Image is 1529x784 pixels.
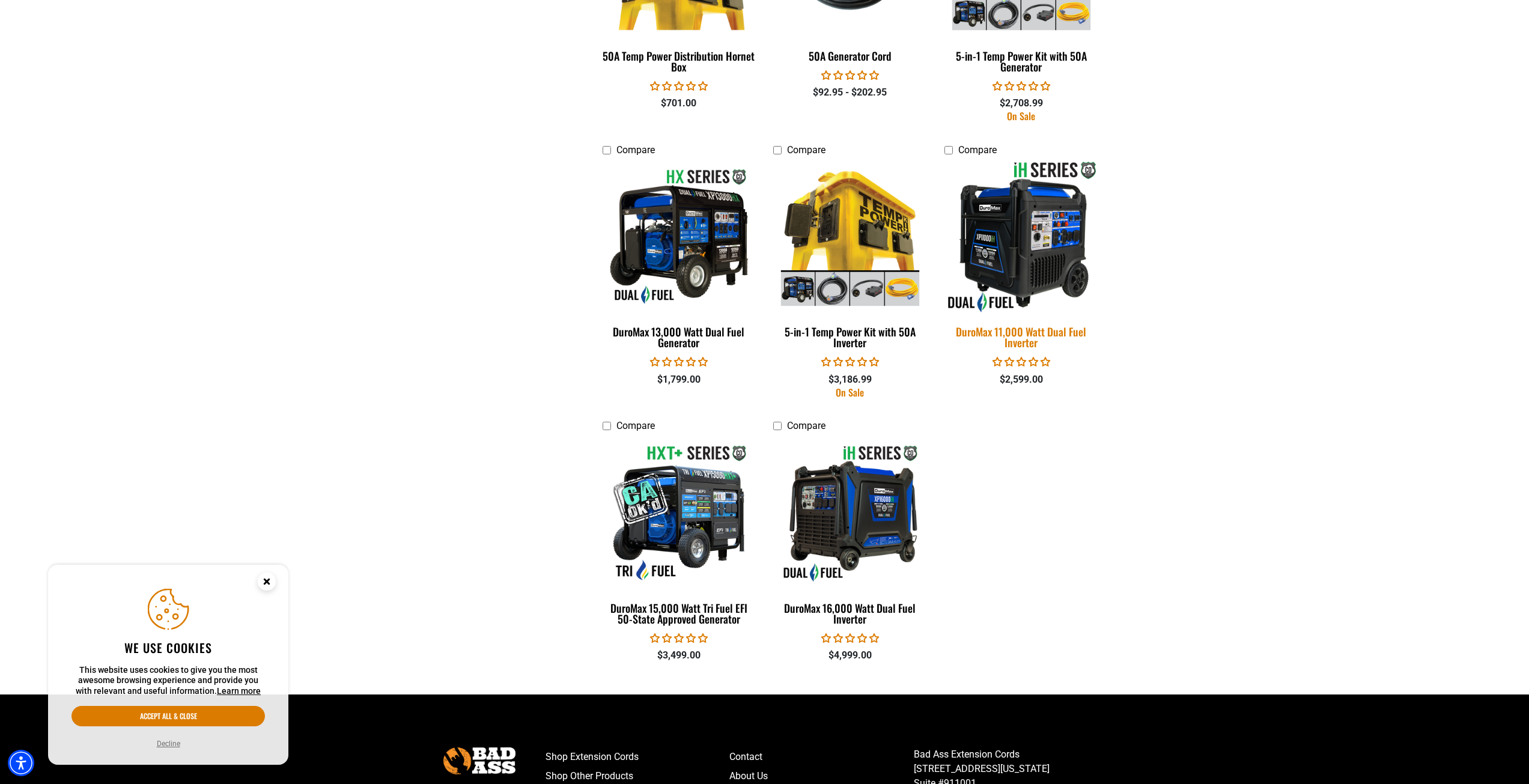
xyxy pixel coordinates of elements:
[217,686,261,696] a: This website uses cookies to give you the most awesome browsing experience and provide you with r...
[245,565,288,602] button: Close this option
[774,168,926,306] img: 5-in-1 Temp Power Kit with 50A Inverter
[8,750,34,776] div: Accessibility Menu
[603,162,756,355] a: DuroMax 13,000 Watt Dual Fuel Generator DuroMax 13,000 Watt Dual Fuel Generator
[773,648,926,663] div: $4,999.00
[773,50,926,61] div: 50A Generator Cord
[944,162,1098,355] a: DuroMax 11,000 Watt Dual Fuel Inverter DuroMax 11,000 Watt Dual Fuel Inverter
[992,81,1050,92] span: 0.00 stars
[944,111,1098,121] div: On Sale
[729,747,914,767] a: Contact
[71,665,265,697] p: This website uses cookies to give you the most awesome browsing experience and provide you with r...
[773,372,926,387] div: $3,186.99
[71,640,265,655] h2: We use cookies
[71,706,265,726] button: Accept all & close
[616,420,655,431] span: Compare
[603,50,756,72] div: 50A Temp Power Distribution Hornet Box
[944,50,1098,72] div: 5-in-1 Temp Power Kit with 50A Generator
[773,162,926,355] a: 5-in-1 Temp Power Kit with 50A Inverter 5-in-1 Temp Power Kit with 50A Inverter
[787,420,825,431] span: Compare
[603,603,756,624] div: DuroMax 15,000 Watt Tri Fuel EFI 50-State Approved Generator
[650,356,708,368] span: 0.00 stars
[992,356,1050,368] span: 0.00 stars
[958,144,997,156] span: Compare
[774,443,926,582] img: DuroMax 16,000 Watt Dual Fuel Inverter
[603,648,756,663] div: $3,499.00
[603,372,756,387] div: $1,799.00
[773,603,926,624] div: DuroMax 16,000 Watt Dual Fuel Inverter
[944,372,1098,387] div: $2,599.00
[787,144,825,156] span: Compare
[603,168,755,306] img: DuroMax 13,000 Watt Dual Fuel Generator
[821,356,879,368] span: 0.00 stars
[773,387,926,397] div: On Sale
[603,326,756,348] div: DuroMax 13,000 Watt Dual Fuel Generator
[650,81,708,92] span: 0.00 stars
[443,747,515,774] img: Bad Ass Extension Cords
[48,565,288,765] aside: Cookie Consent
[821,633,879,644] span: 0.00 stars
[773,326,926,348] div: 5-in-1 Temp Power Kit with 50A Inverter
[944,326,1098,348] div: DuroMax 11,000 Watt Dual Fuel Inverter
[821,70,879,81] span: 0.00 stars
[937,160,1105,314] img: DuroMax 11,000 Watt Dual Fuel Inverter
[153,738,184,750] button: Decline
[773,85,926,100] div: $92.95 - $202.95
[603,443,755,582] img: DuroMax 15,000 Watt Tri Fuel EFI 50-State Approved Generator
[603,438,756,631] a: DuroMax 15,000 Watt Tri Fuel EFI 50-State Approved Generator DuroMax 15,000 Watt Tri Fuel EFI 50-...
[944,96,1098,111] div: $2,708.99
[616,144,655,156] span: Compare
[650,633,708,644] span: 0.00 stars
[603,96,756,111] div: $701.00
[773,438,926,631] a: DuroMax 16,000 Watt Dual Fuel Inverter DuroMax 16,000 Watt Dual Fuel Inverter
[546,747,730,767] a: Shop Extension Cords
